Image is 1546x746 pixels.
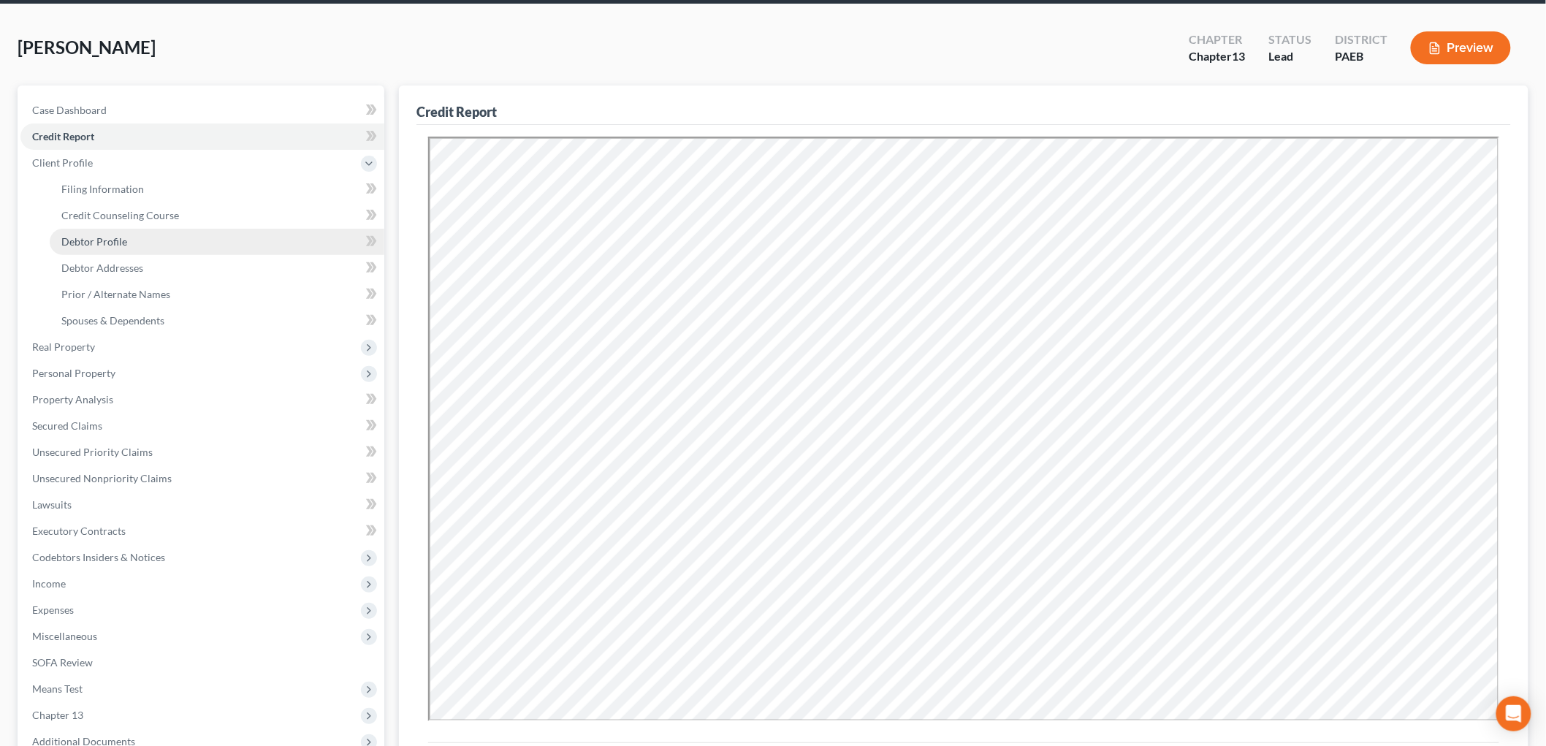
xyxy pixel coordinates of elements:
[20,413,384,439] a: Secured Claims
[32,577,66,590] span: Income
[32,682,83,695] span: Means Test
[1189,48,1245,65] div: Chapter
[61,314,164,327] span: Spouses & Dependents
[32,130,94,142] span: Credit Report
[61,209,179,221] span: Credit Counseling Course
[50,229,384,255] a: Debtor Profile
[32,498,72,511] span: Lawsuits
[1189,31,1245,48] div: Chapter
[32,604,74,616] span: Expenses
[32,630,97,642] span: Miscellaneous
[32,472,172,484] span: Unsecured Nonpriority Claims
[32,419,102,432] span: Secured Claims
[1335,31,1387,48] div: District
[61,235,127,248] span: Debtor Profile
[20,387,384,413] a: Property Analysis
[50,281,384,308] a: Prior / Alternate Names
[1411,31,1511,64] button: Preview
[20,97,384,123] a: Case Dashboard
[1496,696,1531,731] div: Open Intercom Messenger
[1232,49,1245,63] span: 13
[416,103,497,121] div: Credit Report
[20,650,384,676] a: SOFA Review
[32,104,107,116] span: Case Dashboard
[61,262,143,274] span: Debtor Addresses
[50,308,384,334] a: Spouses & Dependents
[1268,48,1311,65] div: Lead
[32,393,113,406] span: Property Analysis
[20,492,384,518] a: Lawsuits
[61,288,170,300] span: Prior / Alternate Names
[50,255,384,281] a: Debtor Addresses
[32,709,83,721] span: Chapter 13
[18,37,156,58] span: [PERSON_NAME]
[50,176,384,202] a: Filing Information
[20,439,384,465] a: Unsecured Priority Claims
[20,518,384,544] a: Executory Contracts
[32,525,126,537] span: Executory Contracts
[32,656,93,669] span: SOFA Review
[32,446,153,458] span: Unsecured Priority Claims
[1335,48,1387,65] div: PAEB
[32,367,115,379] span: Personal Property
[20,465,384,492] a: Unsecured Nonpriority Claims
[1268,31,1311,48] div: Status
[32,156,93,169] span: Client Profile
[50,202,384,229] a: Credit Counseling Course
[61,183,144,195] span: Filing Information
[32,551,165,563] span: Codebtors Insiders & Notices
[20,123,384,150] a: Credit Report
[32,340,95,353] span: Real Property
